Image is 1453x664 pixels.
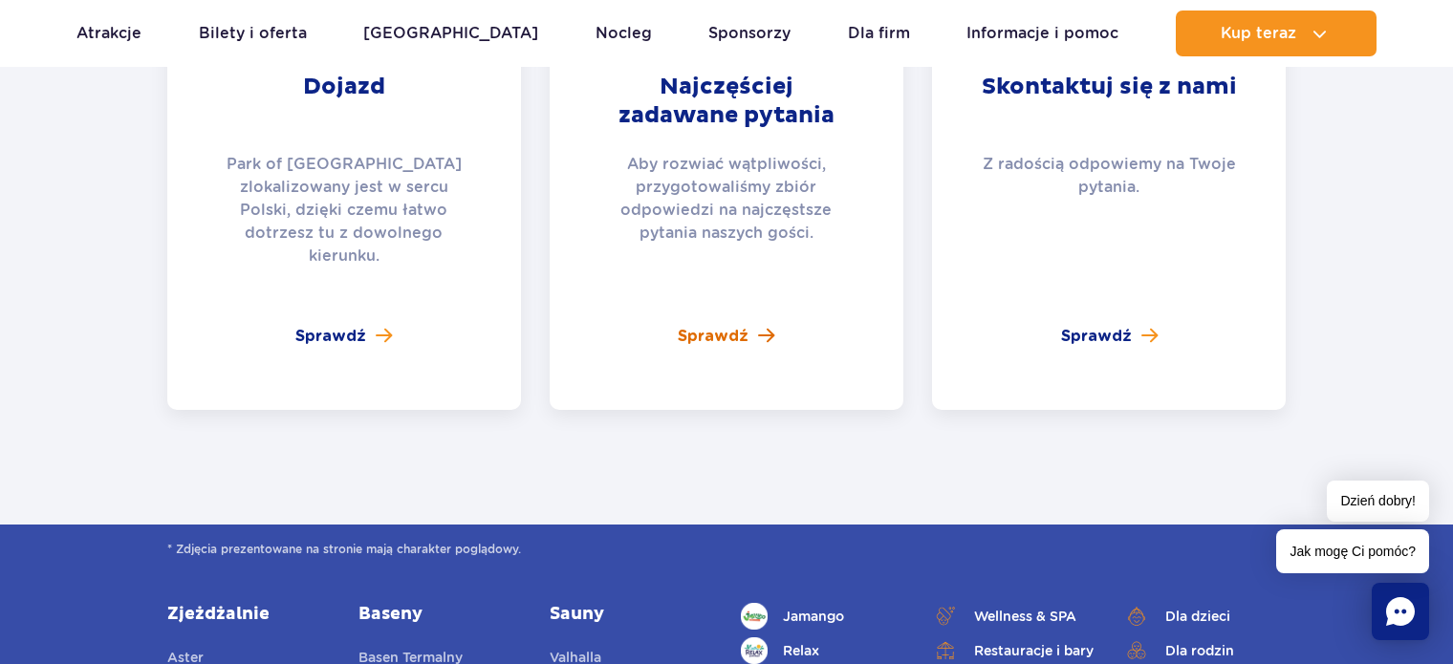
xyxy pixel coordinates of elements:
a: Zjeżdżalnie [167,603,330,626]
a: Dla firm [848,11,910,56]
a: Informacje i pomoc [966,11,1118,56]
span: Dzień dobry! [1327,481,1429,522]
a: Sauny [550,603,712,626]
a: Nocleg [596,11,652,56]
span: Sprawdź [295,325,366,348]
span: Sprawdź [678,325,748,348]
a: Atrakcje [76,11,141,56]
p: Aby rozwiać wątpliwości, przygotowaliśmy zbiór odpowiedzi na najczęstsze pytania naszych gości. [597,153,856,245]
strong: Najczęściej zadawane pytania [597,73,856,130]
p: Z radością odpowiemy na Twoje pytania. [980,153,1238,199]
a: [GEOGRAPHIC_DATA] [363,11,538,56]
a: Relax [741,637,903,664]
a: Wellness & SPA [932,603,1095,630]
span: Sprawdź [1061,325,1132,348]
a: Restauracje i bary [932,637,1095,664]
span: * Zdjęcia prezentowane na stronie mają charakter poglądowy. [167,540,1287,559]
span: Wellness & SPA [974,606,1076,627]
a: Bilety i oferta [199,11,307,56]
strong: Skontaktuj się z nami [980,73,1238,130]
a: Baseny [358,603,521,626]
strong: Dojazd [215,73,473,130]
a: Sprawdź [295,325,392,348]
a: Sponsorzy [708,11,791,56]
a: Dla dzieci [1123,603,1286,630]
p: Park of [GEOGRAPHIC_DATA] zlokalizowany jest w sercu Polski, dzięki czemu łatwo dotrzesz tu z dow... [215,153,473,268]
a: Sprawdź [1061,325,1158,348]
div: Chat [1372,583,1429,640]
button: Kup teraz [1176,11,1377,56]
a: Dla rodzin [1123,637,1286,664]
a: Sprawdź [678,325,774,348]
span: Jamango [783,606,844,627]
span: Kup teraz [1221,25,1296,42]
a: Jamango [741,603,903,630]
span: Jak mogę Ci pomóc? [1276,529,1429,573]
